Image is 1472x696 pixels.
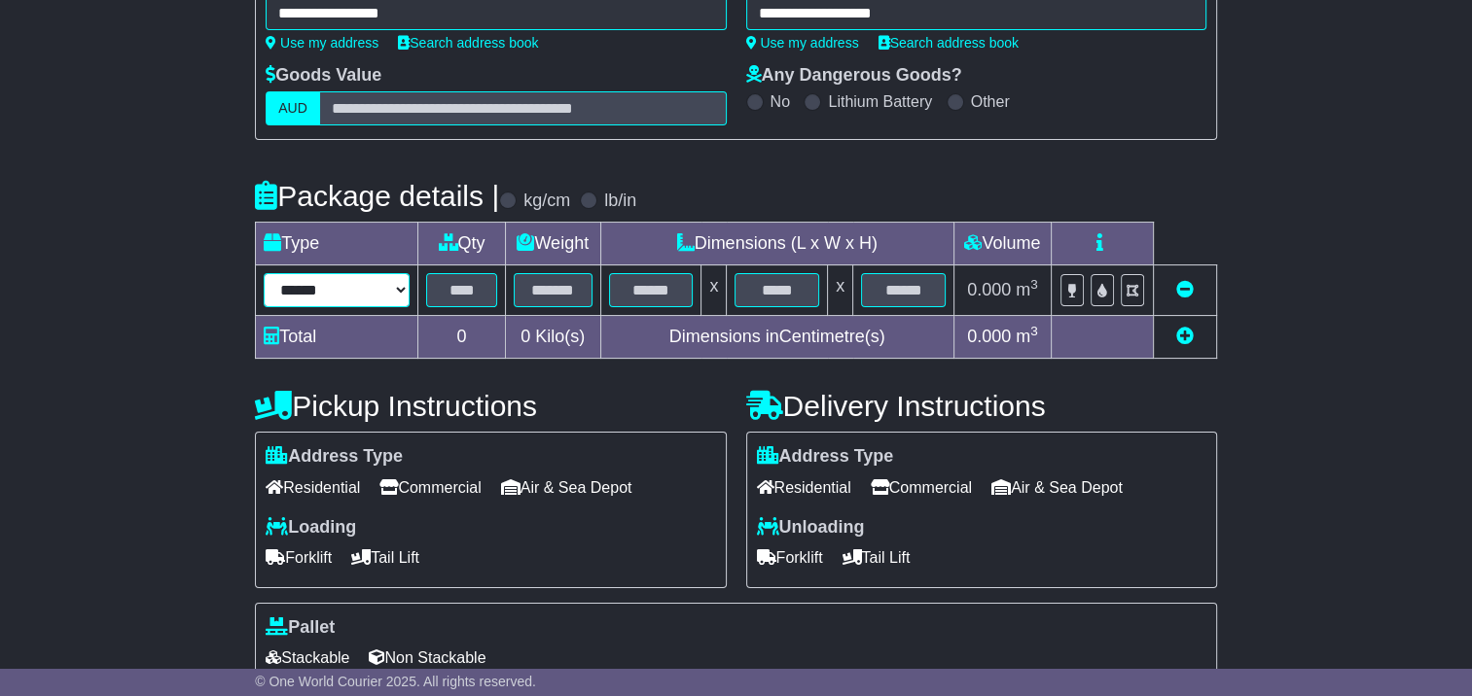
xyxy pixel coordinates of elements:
span: 0.000 [967,280,1011,299]
label: No [771,92,790,111]
a: Search address book [879,35,1019,51]
h4: Pickup Instructions [255,390,726,422]
label: Unloading [757,517,865,539]
label: Address Type [757,446,894,468]
a: Use my address [746,35,859,51]
span: Tail Lift [843,542,911,573]
a: Add new item [1176,327,1194,346]
label: lb/in [604,191,636,212]
span: Stackable [266,643,349,673]
label: Loading [266,517,356,539]
td: Volume [953,223,1051,265]
span: Tail Lift [351,542,419,573]
td: x [701,265,727,316]
h4: Package details | [255,180,499,212]
td: Kilo(s) [505,316,600,359]
span: m [1016,327,1038,346]
label: AUD [266,91,320,125]
span: Forklift [266,542,332,573]
td: Total [256,316,418,359]
h4: Delivery Instructions [746,390,1217,422]
span: Commercial [871,472,972,503]
td: Dimensions (L x W x H) [600,223,953,265]
td: Qty [418,223,506,265]
span: Non Stackable [369,643,485,673]
td: Dimensions in Centimetre(s) [600,316,953,359]
td: 0 [418,316,506,359]
span: Residential [757,472,851,503]
label: Pallet [266,617,335,639]
span: 0.000 [967,327,1011,346]
label: Address Type [266,446,403,468]
label: Any Dangerous Goods? [746,65,962,87]
span: © One World Courier 2025. All rights reserved. [255,674,536,689]
label: kg/cm [523,191,570,212]
sup: 3 [1030,324,1038,338]
span: m [1016,280,1038,299]
span: Forklift [757,542,823,573]
label: Other [971,92,1010,111]
span: Air & Sea Depot [991,472,1123,503]
a: Use my address [266,35,378,51]
span: Air & Sea Depot [501,472,632,503]
a: Search address book [398,35,538,51]
sup: 3 [1030,277,1038,292]
label: Goods Value [266,65,381,87]
span: 0 [521,327,530,346]
td: x [828,265,853,316]
td: Type [256,223,418,265]
label: Lithium Battery [828,92,932,111]
span: Commercial [379,472,481,503]
span: Residential [266,472,360,503]
td: Weight [505,223,600,265]
a: Remove this item [1176,280,1194,299]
